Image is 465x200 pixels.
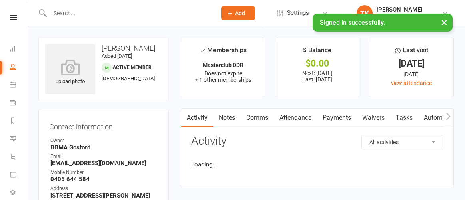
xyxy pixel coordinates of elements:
[50,176,158,183] strong: 0405 644 584
[287,4,309,22] span: Settings
[357,5,373,21] div: TK
[49,120,158,131] h3: Contact information
[102,75,155,81] span: [DEMOGRAPHIC_DATA]
[303,45,331,59] div: $ Balance
[45,44,162,52] h3: [PERSON_NAME]
[113,65,152,70] span: Active member
[221,6,255,20] button: Add
[395,45,428,59] div: Last visit
[10,166,28,184] a: Product Sales
[203,62,243,68] strong: Masterclub DDR
[181,109,213,127] a: Activity
[377,70,446,79] div: [DATE]
[50,144,158,151] strong: BBMA Gosford
[50,185,158,192] div: Address
[50,192,158,199] strong: [STREET_ADDRESS][PERSON_NAME]
[391,80,432,86] a: view attendance
[10,59,28,77] a: People
[200,47,205,54] i: ✓
[10,41,28,59] a: Dashboard
[320,19,385,26] span: Signed in successfully.
[10,77,28,95] a: Calendar
[377,6,431,13] div: [PERSON_NAME]
[50,137,158,145] div: Owner
[377,59,446,68] div: [DATE]
[204,70,242,77] span: Does not expire
[274,109,317,127] a: Attendance
[10,113,28,131] a: Reports
[191,135,443,147] h3: Activity
[235,10,245,16] span: Add
[357,109,390,127] a: Waivers
[10,95,28,113] a: Payments
[50,169,158,176] div: Mobile Number
[50,153,158,160] div: Email
[390,109,418,127] a: Tasks
[50,160,158,167] strong: [EMAIL_ADDRESS][DOMAIN_NAME]
[102,53,132,59] time: Added [DATE]
[437,14,451,31] button: ×
[195,77,251,83] span: + 1 other memberships
[283,59,352,68] div: $0.00
[48,8,211,19] input: Search...
[45,59,95,86] div: upload photo
[317,109,357,127] a: Payments
[283,70,352,83] p: Next: [DATE] Last: [DATE]
[213,109,241,127] a: Notes
[200,45,247,60] div: Memberships
[191,160,443,169] li: Loading...
[241,109,274,127] a: Comms
[377,13,431,20] div: Black Belt Martial Arts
